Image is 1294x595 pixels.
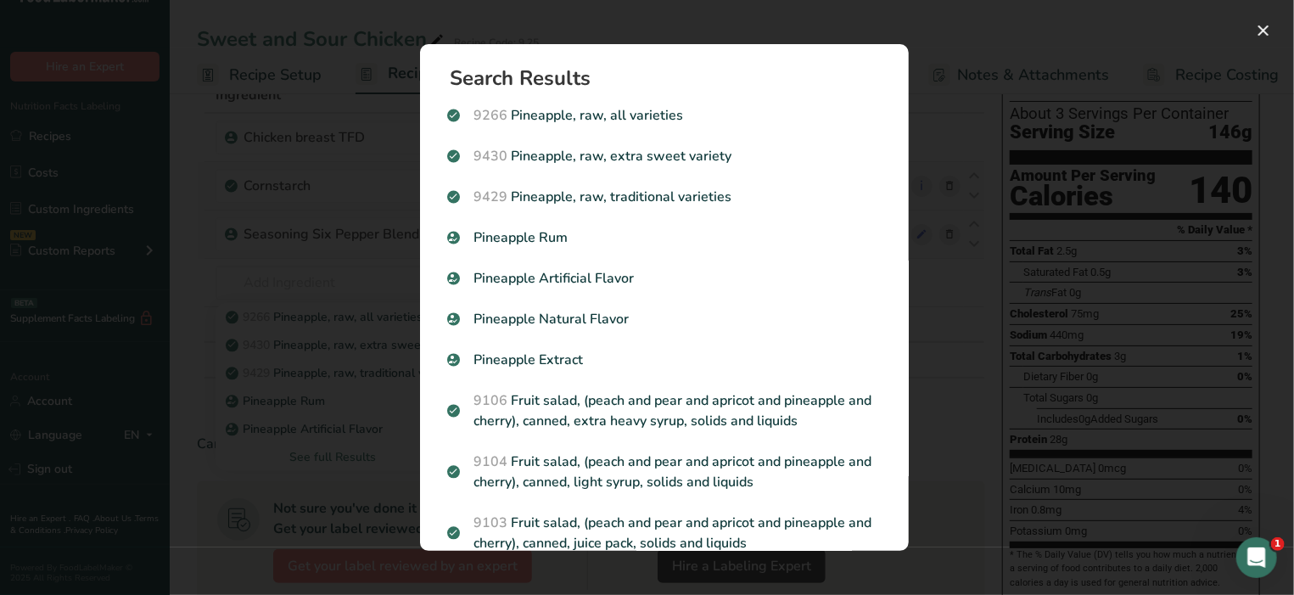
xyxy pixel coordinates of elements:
span: 1 [1271,537,1285,551]
span: 9429 [474,188,508,206]
span: 9430 [474,147,508,166]
p: Pineapple Rum [447,227,882,248]
span: 9103 [474,514,508,532]
span: 9266 [474,106,508,125]
p: Pineapple Natural Flavor [447,309,882,329]
p: Fruit salad, (peach and pear and apricot and pineapple and cherry), canned, light syrup, solids a... [447,452,882,492]
span: 9106 [474,391,508,410]
h1: Search Results [451,68,892,88]
p: Pineapple, raw, traditional varieties [447,187,882,207]
p: Fruit salad, (peach and pear and apricot and pineapple and cherry), canned, juice pack, solids an... [447,513,882,553]
iframe: Intercom live chat [1236,537,1277,578]
span: 9104 [474,452,508,471]
p: Fruit salad, (peach and pear and apricot and pineapple and cherry), canned, extra heavy syrup, so... [447,390,882,431]
p: Pineapple, raw, all varieties [447,105,882,126]
p: Pineapple Artificial Flavor [447,268,882,289]
p: Pineapple Extract [447,350,882,370]
p: Pineapple, raw, extra sweet variety [447,146,882,166]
